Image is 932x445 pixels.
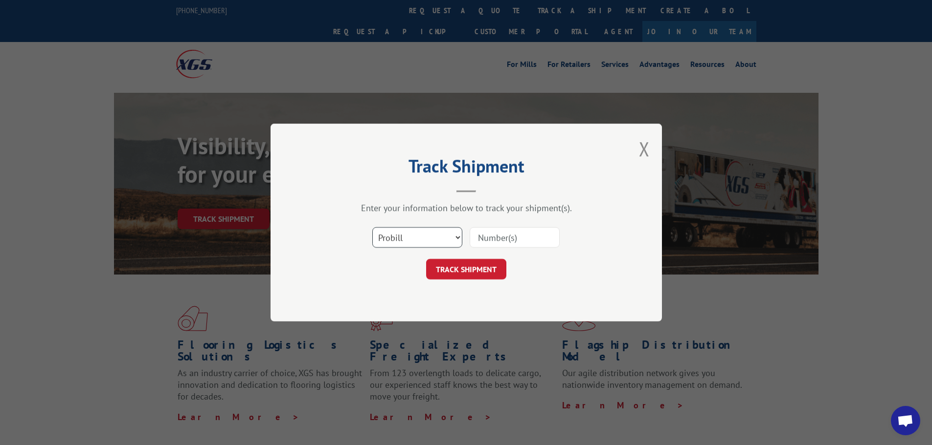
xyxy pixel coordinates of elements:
button: Close modal [639,136,650,162]
div: Enter your information below to track your shipment(s). [319,202,613,213]
div: Open chat [891,406,920,435]
h2: Track Shipment [319,159,613,178]
button: TRACK SHIPMENT [426,259,506,279]
input: Number(s) [470,227,560,248]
